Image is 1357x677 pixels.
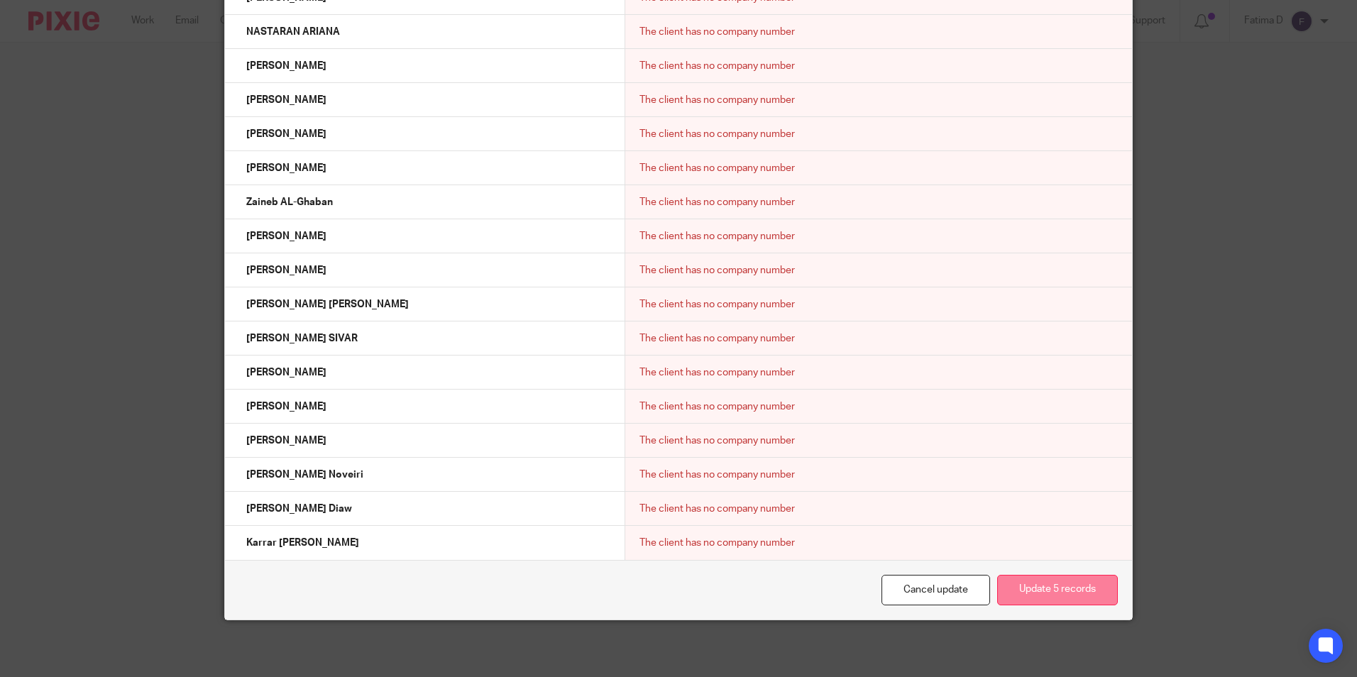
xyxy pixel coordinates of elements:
button: Update 5 records [997,575,1118,605]
td: [PERSON_NAME] [225,424,625,458]
td: [PERSON_NAME] [225,390,625,424]
td: NASTARAN ARIANA [225,15,625,49]
td: [PERSON_NAME] [225,83,625,117]
td: Zaineb AL-Ghaban [225,185,625,219]
td: [PERSON_NAME] Noveiri [225,458,625,492]
td: [PERSON_NAME] [225,356,625,390]
td: [PERSON_NAME] SIVAR [225,321,625,356]
td: [PERSON_NAME] [PERSON_NAME] [225,287,625,321]
td: Karrar [PERSON_NAME] [225,526,625,560]
td: [PERSON_NAME] Diaw [225,492,625,526]
td: [PERSON_NAME] [225,49,625,83]
td: [PERSON_NAME] [225,219,625,253]
a: Cancel update [881,575,990,605]
td: [PERSON_NAME] [225,117,625,151]
td: [PERSON_NAME] [225,151,625,185]
td: [PERSON_NAME] [225,253,625,287]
